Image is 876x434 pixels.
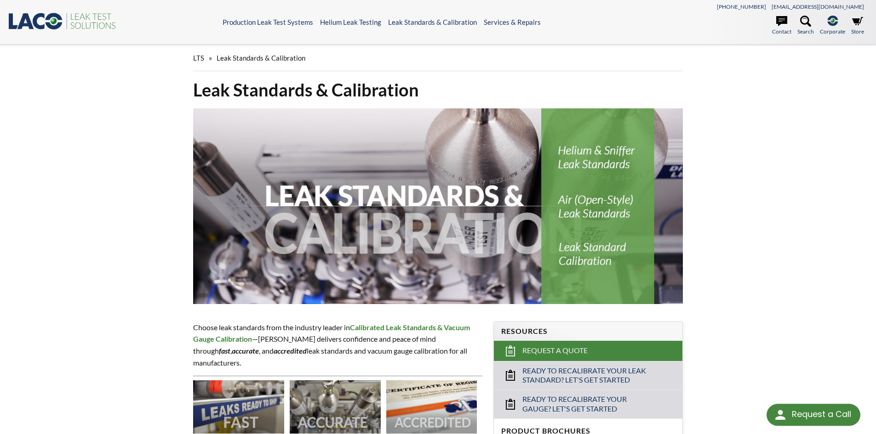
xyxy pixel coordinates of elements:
img: round button [773,407,788,422]
span: Leak Standards & Calibration [217,54,305,62]
p: Choose leak standards from the industry leader in —[PERSON_NAME] delivers confidence and peace of... [193,321,483,368]
em: fast [219,346,230,355]
h1: Leak Standards & Calibration [193,79,683,101]
em: accredited [274,346,307,355]
img: Image showing the word FAST overlaid on it [193,380,284,433]
a: [EMAIL_ADDRESS][DOMAIN_NAME] [772,3,864,10]
a: Request a Quote [494,341,682,361]
a: Ready to Recalibrate Your Leak Standard? Let's Get Started [494,361,682,390]
a: Store [851,16,864,36]
span: LTS [193,54,204,62]
a: Contact [772,16,791,36]
div: » [193,45,683,71]
strong: accurate [232,346,259,355]
span: Corporate [820,27,845,36]
a: Services & Repairs [484,18,541,26]
span: Ready to Recalibrate Your Gauge? Let's Get Started [522,395,655,414]
a: Leak Standards & Calibration [388,18,477,26]
img: Image showing the word ACCREDITED overlaid on it [386,380,477,433]
a: Ready to Recalibrate Your Gauge? Let's Get Started [494,389,682,418]
a: [PHONE_NUMBER] [717,3,766,10]
img: Leak Standards & Calibration header [193,108,683,304]
a: Production Leak Test Systems [223,18,313,26]
img: Image showing the word ACCURATE overlaid on it [290,380,381,433]
a: Helium Leak Testing [320,18,381,26]
span: Ready to Recalibrate Your Leak Standard? Let's Get Started [522,366,655,385]
div: Request a Call [767,404,860,426]
div: Request a Call [792,404,851,425]
a: Search [797,16,814,36]
span: Request a Quote [522,346,588,355]
h4: Resources [501,327,675,336]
